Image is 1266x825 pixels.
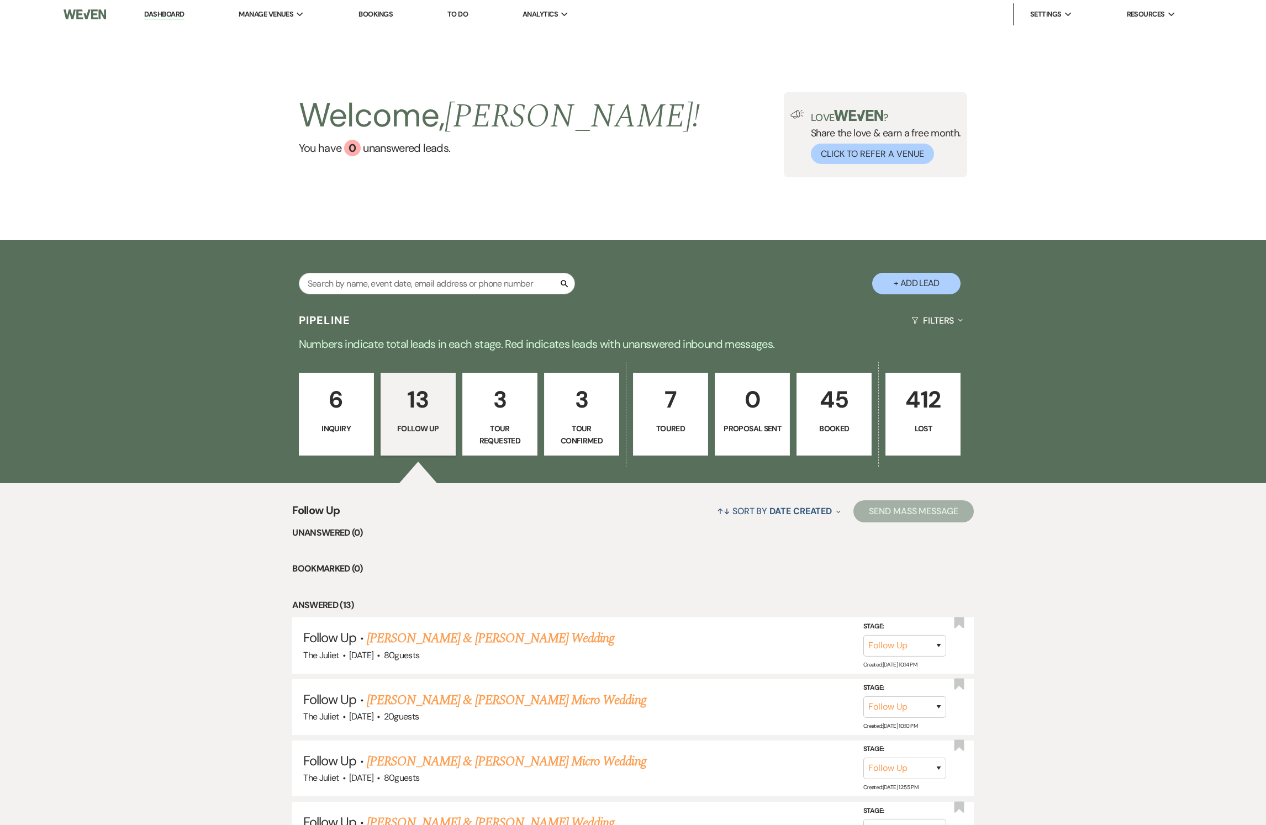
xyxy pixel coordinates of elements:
[885,373,961,456] a: 412Lost
[893,422,953,435] p: Lost
[381,373,456,456] a: 13Follow Up
[470,381,530,418] p: 3
[388,422,449,435] p: Follow Up
[235,335,1031,353] p: Numbers indicate total leads in each stage. Red indicates leads with unanswered inbound messages.
[907,306,967,335] button: Filters
[299,92,700,140] h2: Welcome,
[551,422,612,447] p: Tour Confirmed
[893,381,953,418] p: 412
[292,562,974,576] li: Bookmarked (0)
[804,381,864,418] p: 45
[863,722,917,729] span: Created: [DATE] 10:10 PM
[303,772,339,784] span: The Juliet
[804,110,961,164] div: Share the love & earn a free month.
[384,649,420,661] span: 80 guests
[853,500,974,522] button: Send Mass Message
[769,505,832,517] span: Date Created
[303,752,356,769] span: Follow Up
[863,784,918,791] span: Created: [DATE] 12:55 PM
[303,711,339,722] span: The Juliet
[344,140,361,156] div: 0
[713,496,845,526] button: Sort By Date Created
[722,381,783,418] p: 0
[349,711,373,722] span: [DATE]
[863,682,946,694] label: Stage:
[384,711,419,722] span: 20 guests
[811,144,934,164] button: Click to Refer a Venue
[811,110,961,123] p: Love ?
[299,313,351,328] h3: Pipeline
[863,621,946,633] label: Stage:
[872,273,961,294] button: + Add Lead
[292,598,974,612] li: Answered (13)
[523,9,558,20] span: Analytics
[462,373,537,456] a: 3Tour Requested
[299,273,575,294] input: Search by name, event date, email address or phone number
[715,373,790,456] a: 0Proposal Sent
[470,422,530,447] p: Tour Requested
[640,381,701,418] p: 7
[299,373,374,456] a: 6Inquiry
[367,690,646,710] a: [PERSON_NAME] & [PERSON_NAME] Micro Wedding
[722,422,783,435] p: Proposal Sent
[303,629,356,646] span: Follow Up
[863,660,917,668] span: Created: [DATE] 10:14 PM
[834,110,883,121] img: weven-logo-green.svg
[306,381,367,418] p: 6
[358,9,393,19] a: Bookings
[292,502,340,526] span: Follow Up
[292,526,974,540] li: Unanswered (0)
[239,9,293,20] span: Manage Venues
[299,140,700,156] a: You have 0 unanswered leads.
[551,381,612,418] p: 3
[388,381,449,418] p: 13
[144,9,184,20] a: Dashboard
[863,805,946,817] label: Stage:
[790,110,804,119] img: loud-speaker-illustration.svg
[303,691,356,708] span: Follow Up
[303,649,339,661] span: The Juliet
[349,772,373,784] span: [DATE]
[717,505,730,517] span: ↑↓
[445,91,700,142] span: [PERSON_NAME] !
[804,422,864,435] p: Booked
[447,9,468,19] a: To Do
[633,373,708,456] a: 7Toured
[306,422,367,435] p: Inquiry
[863,743,946,755] label: Stage:
[1030,9,1062,20] span: Settings
[640,422,701,435] p: Toured
[796,373,872,456] a: 45Booked
[367,628,614,648] a: [PERSON_NAME] & [PERSON_NAME] Wedding
[384,772,420,784] span: 80 guests
[1127,9,1165,20] span: Resources
[544,373,619,456] a: 3Tour Confirmed
[367,752,646,771] a: [PERSON_NAME] & [PERSON_NAME] Micro Wedding
[349,649,373,661] span: [DATE]
[64,3,106,26] img: Weven Logo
